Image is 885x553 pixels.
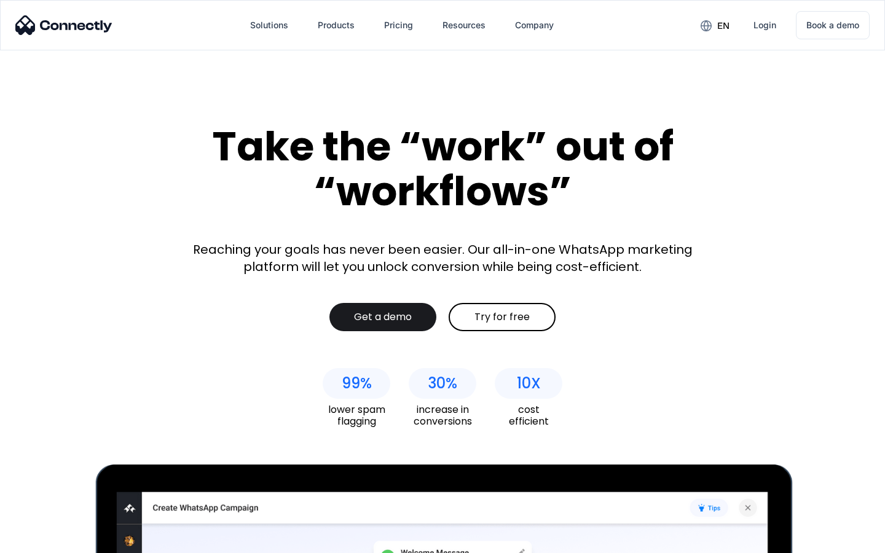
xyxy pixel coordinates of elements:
[374,10,423,40] a: Pricing
[517,375,541,392] div: 10X
[796,11,870,39] a: Book a demo
[25,531,74,549] ul: Language list
[474,311,530,323] div: Try for free
[449,303,556,331] a: Try for free
[354,311,412,323] div: Get a demo
[428,375,457,392] div: 30%
[495,404,562,427] div: cost efficient
[442,17,486,34] div: Resources
[753,17,776,34] div: Login
[323,404,390,427] div: lower spam flagging
[384,17,413,34] div: Pricing
[342,375,372,392] div: 99%
[166,124,719,213] div: Take the “work” out of “workflows”
[744,10,786,40] a: Login
[717,17,730,34] div: en
[409,404,476,427] div: increase in conversions
[329,303,436,331] a: Get a demo
[250,17,288,34] div: Solutions
[318,17,355,34] div: Products
[12,531,74,549] aside: Language selected: English
[15,15,112,35] img: Connectly Logo
[184,241,701,275] div: Reaching your goals has never been easier. Our all-in-one WhatsApp marketing platform will let yo...
[515,17,554,34] div: Company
